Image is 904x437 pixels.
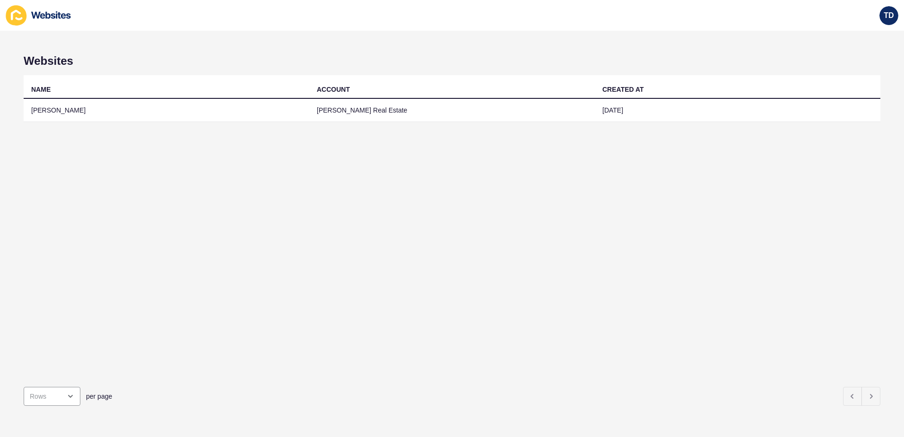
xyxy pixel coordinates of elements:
[31,85,51,94] div: NAME
[24,54,880,68] h1: Websites
[309,99,595,122] td: [PERSON_NAME] Real Estate
[317,85,350,94] div: ACCOUNT
[884,11,894,20] span: TD
[24,99,309,122] td: [PERSON_NAME]
[24,387,80,406] div: open menu
[595,99,880,122] td: [DATE]
[602,85,644,94] div: CREATED AT
[86,392,112,401] span: per page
